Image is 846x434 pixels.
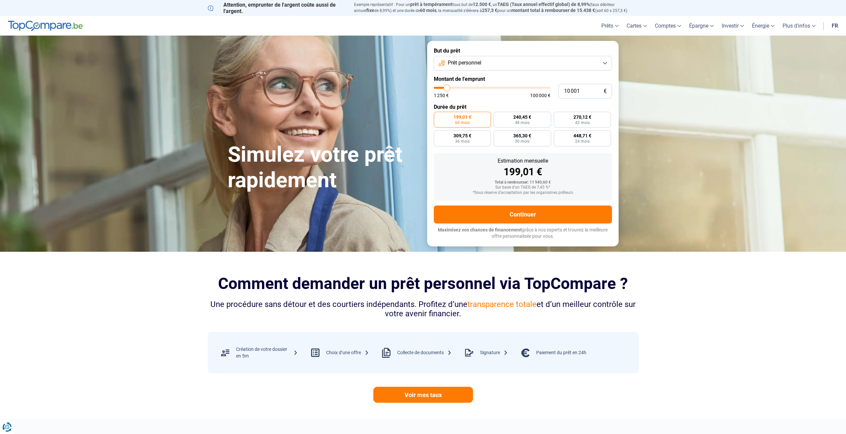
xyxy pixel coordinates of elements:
div: Création de votre dossier en 5m [236,346,298,359]
span: transparence totale [467,300,537,309]
span: 199,01 € [453,115,471,119]
span: 42 mois [575,121,590,125]
span: 12.500 € [473,2,491,7]
span: 309,75 € [453,133,471,138]
a: Épargne [685,16,718,36]
div: Choix d’une offre [326,350,369,356]
span: 60 mois [420,8,436,13]
label: Montant de l'emprunt [434,76,612,82]
a: Plus d'infos [779,16,819,36]
a: fr [828,16,842,36]
label: Durée du prêt [434,104,612,110]
div: Signature [480,350,508,356]
span: 448,71 € [573,133,591,138]
span: 100 000 € [530,93,550,98]
span: 60 mois [455,121,470,125]
h1: Simulez votre prêt rapidement [228,142,419,193]
button: Continuer [434,206,612,223]
div: Une procédure sans détour et des courtiers indépendants. Profitez d’une et d’un meilleur contrôle... [208,300,639,319]
span: 1 250 € [434,93,449,98]
p: Attention, emprunter de l'argent coûte aussi de l'argent. [208,2,346,14]
div: *Sous réserve d'acceptation par les organismes prêteurs [439,191,607,195]
span: 257,3 € [482,8,497,13]
span: 24 mois [575,139,590,143]
span: TAEG (Taux annuel effectif global) de 8,99% [497,2,590,7]
h2: Comment demander un prêt personnel via TopCompare ? [208,274,639,293]
span: 30 mois [515,139,530,143]
div: Total à rembourser: 11 940,60 € [439,180,607,185]
span: 270,12 € [573,115,591,119]
a: Comptes [651,16,685,36]
div: Sur base d'un TAEG de 7,45 %* [439,185,607,190]
label: But du prêt [434,48,612,54]
span: prêt à tempérament [410,2,452,7]
span: Maximisez vos chances de financement [438,227,522,232]
span: fixe [366,8,374,13]
span: 365,30 € [513,133,531,138]
div: Paiement du prêt en 24h [536,350,586,356]
p: Exemple représentatif : Pour un tous but de , un (taux débiteur annuel de 8,99%) et une durée de ... [354,2,639,14]
span: montant total à rembourser de 15.438 € [511,8,595,13]
img: TopCompare [8,21,83,31]
a: Voir mes taux [373,387,473,403]
div: Collecte de documents [397,350,452,356]
button: Prêt personnel [434,56,612,71]
div: 199,01 € [439,167,607,177]
span: Prêt personnel [448,59,481,67]
span: 36 mois [455,139,470,143]
span: 240,45 € [513,115,531,119]
a: Prêts [597,16,623,36]
span: 48 mois [515,121,530,125]
a: Cartes [623,16,651,36]
a: Investir [718,16,748,36]
p: grâce à nos experts et trouvez la meilleure offre personnalisée pour vous. [434,227,612,240]
a: Énergie [748,16,779,36]
div: Estimation mensuelle [439,158,607,164]
span: € [604,88,607,94]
